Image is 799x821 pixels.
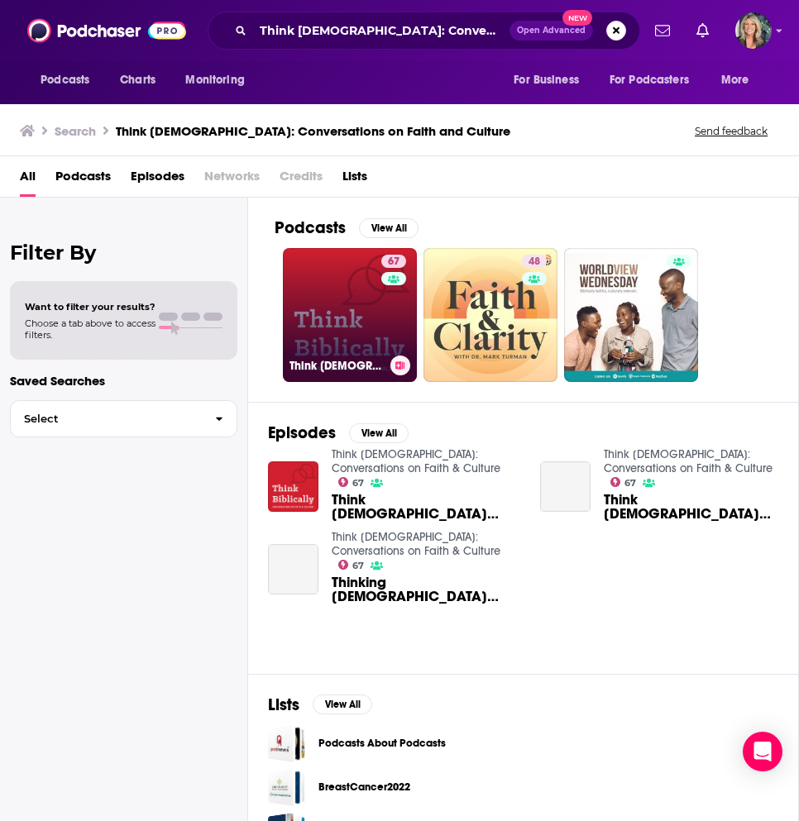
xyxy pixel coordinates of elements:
a: 48 [423,248,557,382]
img: User Profile [735,12,772,49]
a: Thinking Biblically about Politics [268,544,318,594]
p: Saved Searches [10,373,237,389]
span: Think [DEMOGRAPHIC_DATA] about Think [DEMOGRAPHIC_DATA] (Live Episode!) [332,493,520,521]
span: Select [11,413,202,424]
button: open menu [174,64,266,96]
span: Credits [280,163,323,197]
h3: Search [55,123,96,139]
a: Charts [109,64,165,96]
h2: Lists [268,695,299,715]
a: Podcasts [55,163,111,197]
button: Show profile menu [735,12,772,49]
a: Show notifications dropdown [648,17,677,45]
a: Podcasts About Podcasts [268,725,305,762]
span: Want to filter your results? [25,301,155,313]
div: Open Intercom Messenger [743,732,782,771]
a: EpisodesView All [268,422,409,443]
a: 48 [522,255,547,268]
div: Search podcasts, credits, & more... [208,12,640,50]
span: 67 [352,562,364,570]
button: open menu [599,64,713,96]
button: View All [359,218,419,238]
span: Open Advanced [517,26,586,35]
a: Think Biblically about Think Biblically (Live Episode!) [332,493,520,521]
h3: Think [DEMOGRAPHIC_DATA]: Conversations on Faith & Culture [289,359,384,373]
img: Podchaser - Follow, Share and Rate Podcasts [27,15,186,46]
h2: Episodes [268,422,336,443]
span: Charts [120,69,155,92]
a: Show notifications dropdown [690,17,715,45]
button: Send feedback [690,124,773,138]
a: Think Biblically: Conversations on Faith & Culture [604,447,773,475]
a: Thinking Biblically about Politics [332,575,520,604]
span: More [721,69,749,92]
a: Think Biblically about Think Biblically (Live Episode!) [540,461,591,512]
a: Think Biblically about Think Biblically (Live Episode!) [604,493,792,521]
button: View All [349,423,409,443]
a: ListsView All [268,695,372,715]
button: Open AdvancedNew [510,21,593,41]
a: Lists [342,163,367,197]
span: Think [DEMOGRAPHIC_DATA] about Think [DEMOGRAPHIC_DATA] (Live Episode!) [604,493,792,521]
a: Think Biblically: Conversations on Faith & Culture [332,447,500,475]
button: open menu [710,64,770,96]
span: 48 [529,254,540,270]
a: PodcastsView All [275,217,419,238]
a: BreastCancer2022 [318,778,410,796]
span: Thinking [DEMOGRAPHIC_DATA] about Politics [332,575,520,604]
button: open menu [502,64,600,96]
h2: Filter By [10,241,237,265]
span: Monitoring [185,69,244,92]
span: Networks [204,163,260,197]
input: Search podcasts, credits, & more... [253,17,510,44]
h3: Think [DEMOGRAPHIC_DATA]: Conversations on Faith and Culture [116,123,510,139]
a: 67Think [DEMOGRAPHIC_DATA]: Conversations on Faith & Culture [283,248,417,382]
span: For Podcasters [610,69,689,92]
span: 67 [352,480,364,487]
button: View All [313,695,372,714]
button: Select [10,400,237,437]
a: Episodes [131,163,184,197]
span: 67 [624,480,636,487]
a: 67 [338,560,365,570]
span: 67 [388,254,399,270]
a: BreastCancer2022 [268,769,305,806]
a: 67 [338,477,365,487]
img: Think Biblically about Think Biblically (Live Episode!) [268,461,318,512]
h2: Podcasts [275,217,346,238]
a: 67 [610,477,637,487]
button: open menu [29,64,111,96]
span: Choose a tab above to access filters. [25,317,155,341]
a: All [20,163,36,197]
span: For Business [514,69,579,92]
span: Logged in as lisa.beech [735,12,772,49]
span: Podcasts [41,69,89,92]
span: New [562,10,592,26]
a: Podcasts About Podcasts [318,734,446,752]
a: Think Biblically: Conversations on Faith & Culture [332,530,500,558]
a: 67 [381,255,406,268]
